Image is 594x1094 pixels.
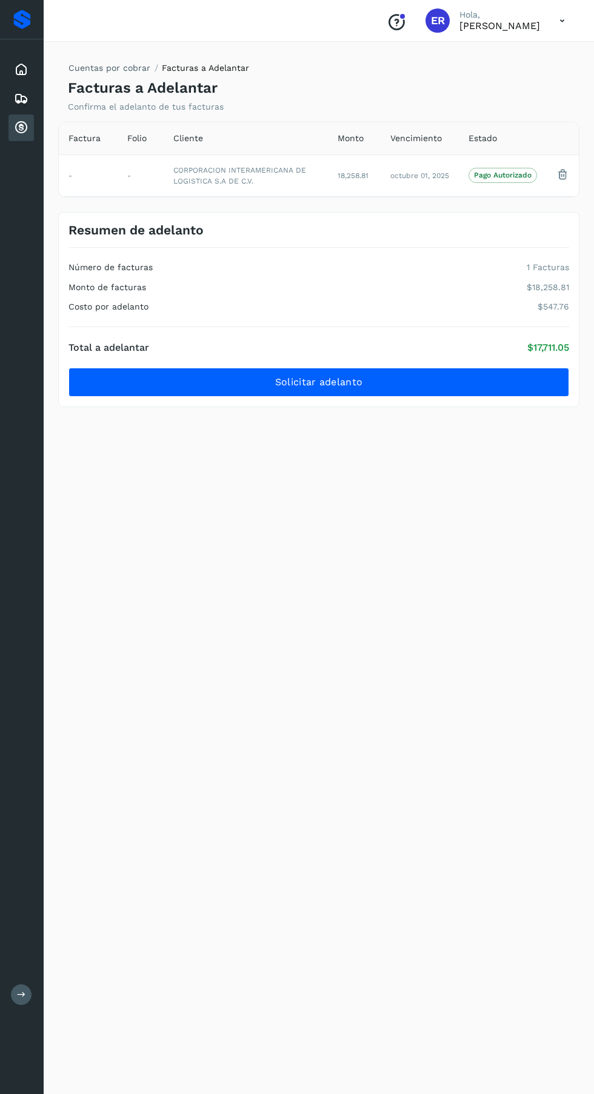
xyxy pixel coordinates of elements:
td: - [59,154,118,196]
p: Eduardo Reyes González [459,20,540,31]
span: Vencimiento [390,132,442,145]
p: $547.76 [538,302,569,312]
div: Inicio [8,56,34,83]
h4: Monto de facturas [68,282,146,293]
div: Cuentas por cobrar [8,114,34,141]
span: Solicitar adelanto [275,376,362,389]
h3: Resumen de adelanto [68,222,204,237]
span: Folio [127,132,147,145]
h4: Costo por adelanto [68,302,148,312]
p: $17,711.05 [527,342,569,353]
span: Monto [338,132,364,145]
span: octubre 01, 2025 [390,171,449,180]
span: Cliente [173,132,203,145]
nav: breadcrumb [68,62,249,79]
h4: Facturas a Adelantar [68,79,218,97]
p: $18,258.81 [527,282,569,293]
button: Solicitar adelanto [68,368,569,397]
div: Embarques [8,85,34,112]
p: 1 Facturas [527,262,569,273]
td: - [118,154,164,196]
h4: Total a adelantar [68,342,149,353]
p: Hola, [459,10,540,20]
span: Factura [68,132,101,145]
h4: Número de facturas [68,262,153,273]
a: Cuentas por cobrar [68,63,150,73]
p: Pago Autorizado [474,171,532,179]
span: 18,258.81 [338,171,369,180]
span: Facturas a Adelantar [162,63,249,73]
span: Estado [469,132,497,145]
td: CORPORACION INTERAMERICANA DE LOGISTICA S.A DE C.V. [164,154,328,196]
p: Confirma el adelanto de tus facturas [68,102,224,112]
